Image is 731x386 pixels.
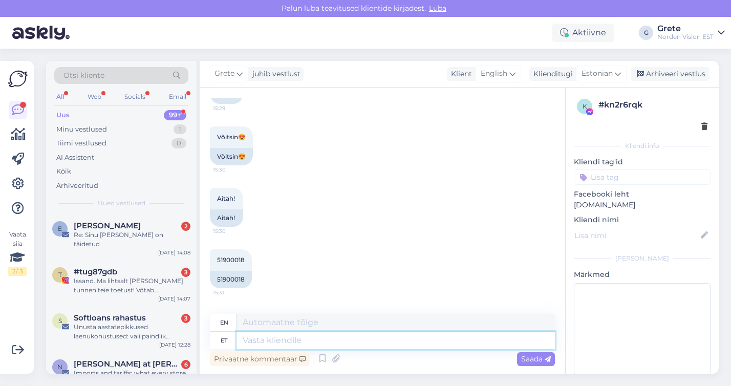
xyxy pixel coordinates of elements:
div: 3 [181,314,190,323]
div: 1 [174,124,186,135]
div: Minu vestlused [56,124,107,135]
img: Askly Logo [8,69,28,89]
span: 15:29 [213,104,251,112]
span: 15:30 [213,227,251,235]
div: Aitäh! [210,209,243,227]
p: Facebooki leht [574,189,711,200]
a: GreteNorden Vision EST [657,25,725,41]
div: Vaata siia [8,230,27,276]
div: Tiimi vestlused [56,138,106,148]
span: Võitsin😍 [217,133,246,141]
div: Norden Vision EST [657,33,714,41]
div: Re: Sinu [PERSON_NAME] on täidetud [74,230,190,249]
div: 99+ [164,110,186,120]
div: Kõik [56,166,71,177]
span: N [57,363,62,371]
span: Otsi kliente [63,70,104,81]
span: S [58,317,62,325]
span: 51900018 [217,256,245,264]
p: Kliendi nimi [574,215,711,225]
div: [DATE] 14:08 [158,249,190,256]
span: Estonian [582,68,613,79]
span: t [58,271,62,278]
div: Arhiveeri vestlus [631,67,709,81]
div: Aktiivne [552,24,614,42]
span: Nicola at Woo [74,359,180,369]
div: Unusta aastatepikkused laenukohustused: vali paindlik rahastus [74,323,190,341]
div: [PERSON_NAME] [574,254,711,263]
div: Uus [56,110,70,120]
span: E [58,225,62,232]
div: 2 [181,222,190,231]
div: Email [167,90,188,103]
div: # kn2r6rqk [598,99,707,111]
div: Klient [447,69,472,79]
p: [DOMAIN_NAME] [574,200,711,210]
span: Saada [521,354,551,363]
div: Issand. Ma lihtsalt [PERSON_NAME] tunnen teie toetust! Võtab [PERSON_NAME] märjaks. Ma muidu [PER... [74,276,190,295]
div: [DATE] 12:28 [159,341,190,349]
span: Aitäh! [217,195,235,202]
div: Privaatne kommentaar [210,352,310,366]
div: [DATE] 14:07 [158,295,190,303]
span: k [583,102,587,110]
div: AI Assistent [56,153,94,163]
div: 3 [181,268,190,277]
div: Grete [657,25,714,33]
p: Kliendi tag'id [574,157,711,167]
div: Klienditugi [529,69,573,79]
div: G [639,26,653,40]
div: 51900018 [210,271,252,288]
span: English [481,68,507,79]
input: Lisa tag [574,169,711,185]
div: Socials [122,90,147,103]
div: Arhiveeritud [56,181,98,191]
span: Grete [214,68,234,79]
span: 15:30 [213,166,251,174]
p: Märkmed [574,269,711,280]
span: 15:31 [213,289,251,296]
div: 2 / 3 [8,267,27,276]
div: 6 [181,360,190,369]
div: et [221,332,227,349]
div: All [54,90,66,103]
input: Lisa nimi [574,230,699,241]
div: en [220,314,228,331]
div: juhib vestlust [248,69,300,79]
span: #tug87gdb [74,267,117,276]
span: Uued vestlused [98,199,145,208]
span: Softloans rahastus [74,313,146,323]
div: 0 [171,138,186,148]
div: Kliendi info [574,141,711,151]
span: Luba [426,4,449,13]
div: Web [85,90,103,103]
span: Evi Tõnnus [74,221,141,230]
div: Võitsin😍 [210,148,253,165]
